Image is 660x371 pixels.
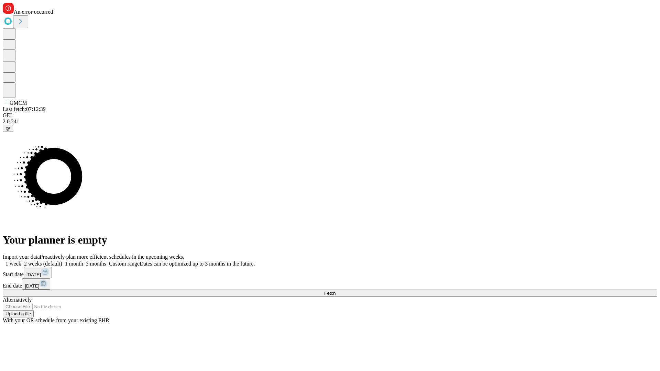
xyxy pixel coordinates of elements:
div: 2.0.241 [3,119,657,125]
span: 1 month [65,261,83,267]
span: Fetch [324,291,335,296]
button: Upload a file [3,310,34,317]
span: With your OR schedule from your existing EHR [3,317,109,323]
span: Alternatively [3,297,32,303]
span: 2 weeks (default) [24,261,62,267]
button: [DATE] [22,278,50,290]
span: Proactively plan more efficient schedules in the upcoming weeks. [40,254,184,260]
button: [DATE] [24,267,52,278]
span: Custom range [109,261,140,267]
span: Last fetch: 07:12:39 [3,106,46,112]
button: Fetch [3,290,657,297]
div: Start date [3,267,657,278]
span: @ [5,126,10,131]
span: GMCM [10,100,27,106]
span: 1 week [5,261,21,267]
span: [DATE] [25,283,39,289]
span: Import your data [3,254,40,260]
span: 3 months [86,261,106,267]
span: [DATE] [26,272,41,277]
span: An error occurred [14,9,53,15]
span: Dates can be optimized up to 3 months in the future. [140,261,255,267]
div: End date [3,278,657,290]
button: @ [3,125,13,132]
div: GEI [3,112,657,119]
h1: Your planner is empty [3,234,657,246]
